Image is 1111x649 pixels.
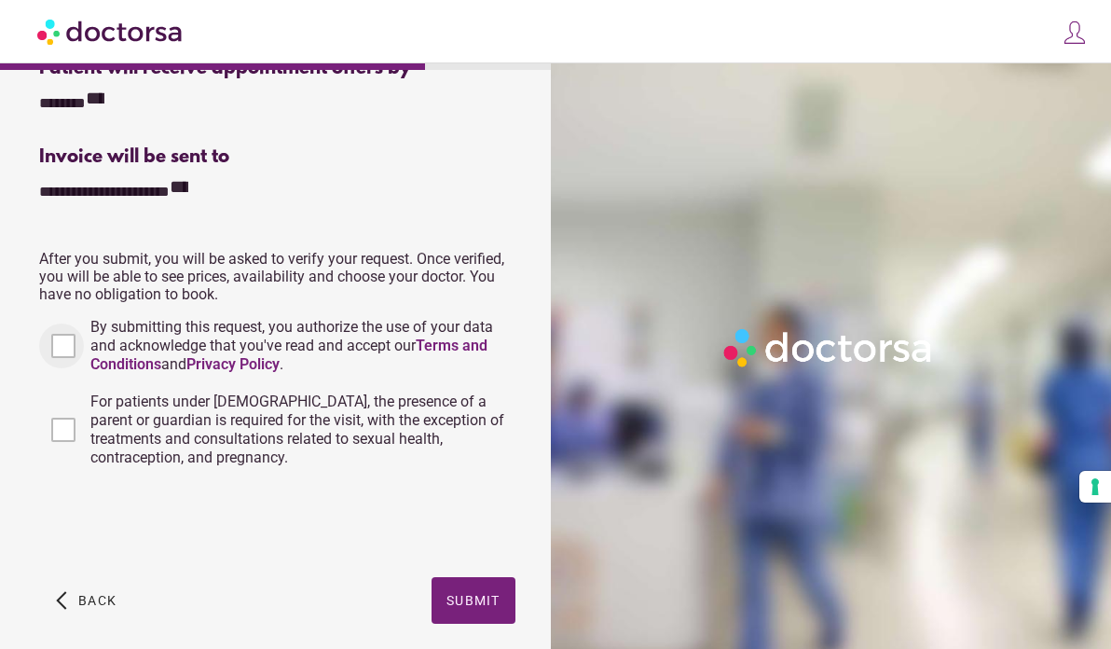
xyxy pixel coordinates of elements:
p: After you submit, you will be asked to verify your request. Once verified, you will be able to se... [39,250,514,303]
a: Terms and Conditions [90,337,487,373]
span: For patients under [DEMOGRAPHIC_DATA], the presence of a parent or guardian is required for the v... [90,393,504,466]
img: Doctorsa.com [37,10,185,52]
div: Invoice will be sent to [39,146,514,168]
span: Back [78,593,117,608]
button: Your consent preferences for tracking technologies [1079,471,1111,503]
img: icons8-customer-100.png [1062,20,1088,46]
img: Logo-Doctorsa-trans-White-partial-flat.png [718,323,940,372]
button: arrow_back_ios Back [48,577,124,624]
a: Privacy Policy [186,355,280,373]
iframe: reCAPTCHA [39,486,322,559]
button: Submit [432,577,515,624]
span: By submitting this request, you authorize the use of your data and acknowledge that you've read a... [90,318,493,373]
span: Submit [446,593,501,608]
